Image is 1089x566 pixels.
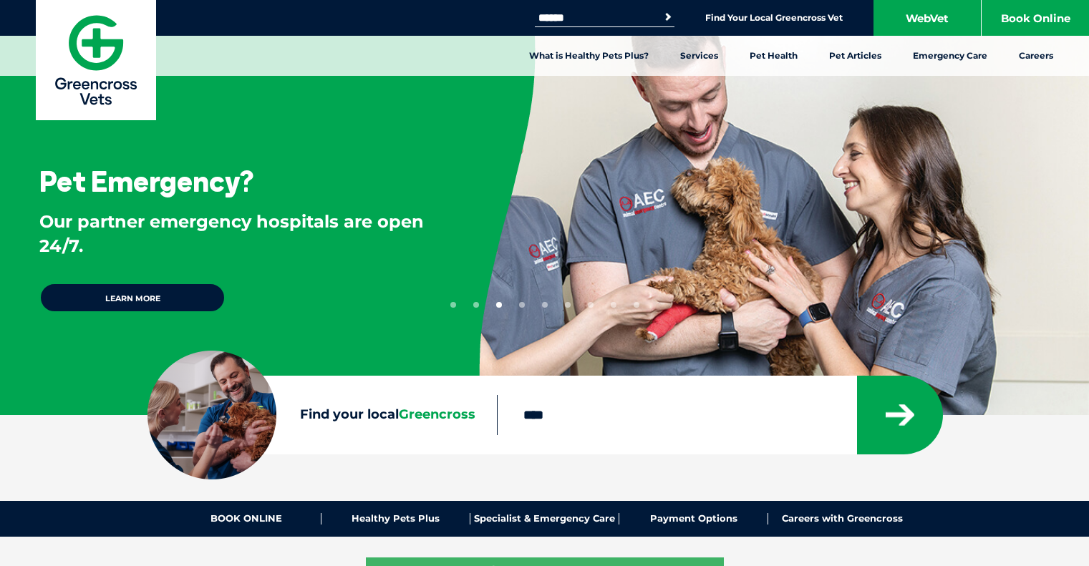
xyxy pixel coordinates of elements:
button: 1 of 9 [450,302,456,308]
a: Pet Health [734,36,813,76]
button: 2 of 9 [473,302,479,308]
a: Services [664,36,734,76]
a: Careers with Greencross [768,513,916,524]
button: 9 of 9 [634,302,639,308]
label: Find your local [147,404,497,426]
p: Our partner emergency hospitals are open 24/7. [39,210,432,258]
button: 5 of 9 [542,302,548,308]
a: Specialist & Emergency Care [470,513,619,524]
a: Learn more [39,283,226,313]
button: 3 of 9 [496,302,502,308]
a: Emergency Care [897,36,1003,76]
span: Greencross [399,406,475,422]
button: 8 of 9 [611,302,616,308]
button: 6 of 9 [565,302,571,308]
a: Payment Options [619,513,768,524]
button: Search [661,10,675,24]
h3: Pet Emergency? [39,167,254,195]
a: What is Healthy Pets Plus? [513,36,664,76]
a: Find Your Local Greencross Vet [705,12,843,24]
a: Healthy Pets Plus [321,513,470,524]
button: 4 of 9 [519,302,525,308]
button: 7 of 9 [588,302,594,308]
a: Pet Articles [813,36,897,76]
a: Careers [1003,36,1069,76]
a: BOOK ONLINE [173,513,321,524]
